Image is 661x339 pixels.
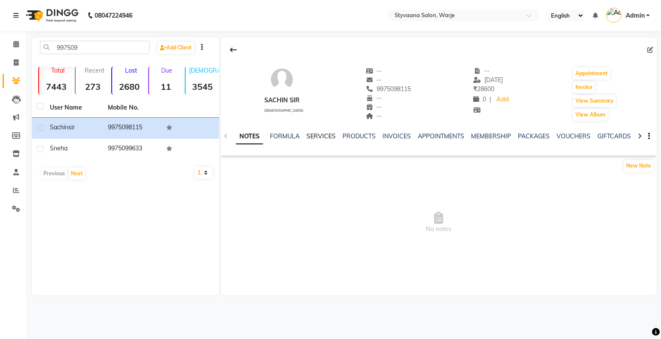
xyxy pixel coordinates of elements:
td: 9975098115 [103,118,161,139]
b: 08047224946 [95,3,132,27]
td: 9975099633 [103,139,161,160]
a: PRODUCTS [343,132,376,140]
p: Total [43,67,73,74]
img: avatar [269,67,295,92]
a: INVOICES [383,132,411,140]
button: Next [69,168,85,180]
a: Add Client [158,42,194,54]
div: Back to Client [224,42,242,58]
span: -- [366,103,382,111]
button: New Note [624,160,653,172]
span: -- [366,67,382,75]
span: | [490,95,492,104]
div: sachin sir [261,96,303,105]
span: -- [366,112,382,120]
button: View Album [573,109,608,121]
p: Lost [116,67,146,74]
p: Recent [79,67,110,74]
span: 28600 [474,85,495,93]
strong: 7443 [39,81,73,92]
button: Invoice [573,81,595,93]
p: Due [151,67,183,74]
span: 0 [474,95,487,103]
span: No notes [221,180,657,266]
a: PACKAGES [518,132,550,140]
span: -- [474,67,490,75]
span: -- [366,94,382,102]
button: View Summary [573,95,616,107]
p: [DEMOGRAPHIC_DATA] [189,67,220,74]
a: GIFTCARDS [597,132,631,140]
strong: 3545 [186,81,220,92]
a: Add [495,94,510,106]
img: Admin [606,8,621,23]
a: MEMBERSHIP [471,132,511,140]
span: sneha [50,144,67,152]
span: -- [366,76,382,84]
a: SERVICES [306,132,336,140]
strong: 2680 [112,81,146,92]
th: Mobile No. [103,98,161,118]
span: sir [68,123,75,131]
button: Appointment [573,67,610,79]
span: [DATE] [474,76,503,84]
img: logo [22,3,81,27]
span: Admin [626,11,645,20]
a: APPOINTMENTS [418,132,464,140]
a: VOUCHERS [557,132,591,140]
a: FORMULA [270,132,300,140]
a: NOTES [236,129,263,144]
strong: 273 [76,81,110,92]
span: 9975098115 [366,85,411,93]
span: [DEMOGRAPHIC_DATA] [264,108,303,113]
input: Search by Name/Mobile/Email/Code [40,41,150,54]
span: ₹ [474,85,477,93]
strong: 11 [149,81,183,92]
th: User Name [45,98,103,118]
span: sachin [50,123,68,131]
